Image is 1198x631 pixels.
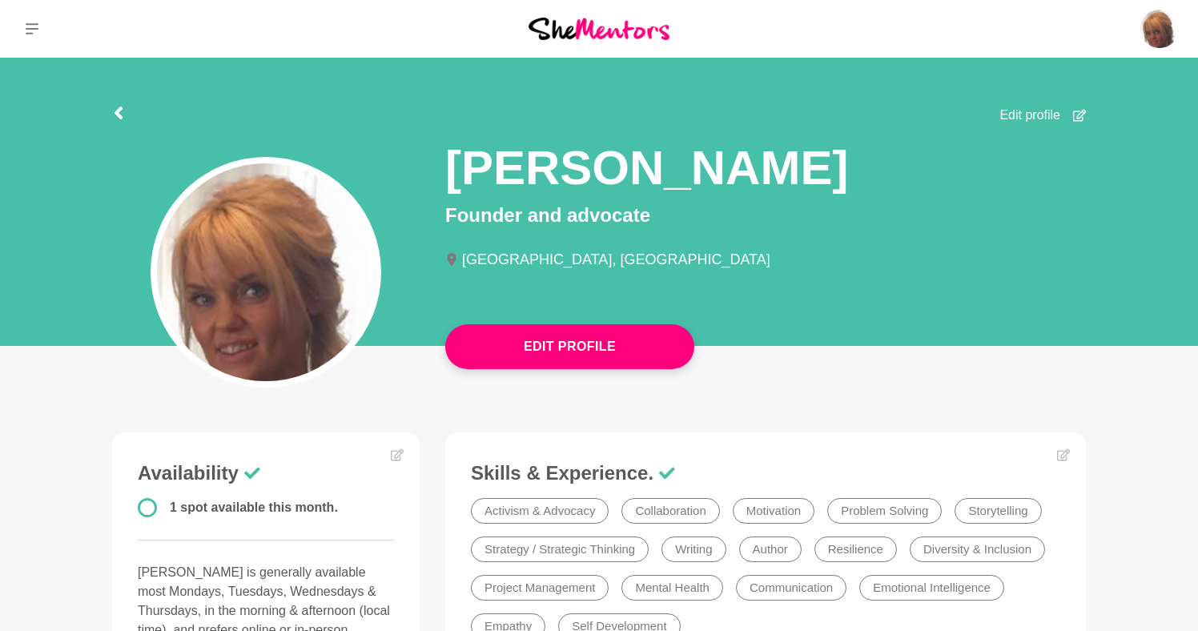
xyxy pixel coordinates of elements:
[529,18,669,39] img: She Mentors Logo
[445,201,1086,230] p: Founder and advocate
[138,461,394,485] h3: Availability
[999,106,1060,125] span: Edit profile
[445,252,783,267] li: [GEOGRAPHIC_DATA], [GEOGRAPHIC_DATA]
[1140,10,1179,48] img: Kirsten Iosefo
[445,138,848,198] h1: [PERSON_NAME]
[170,500,338,514] span: 1 spot available this month.
[471,461,1060,485] h3: Skills & Experience.
[445,324,694,369] button: Edit Profile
